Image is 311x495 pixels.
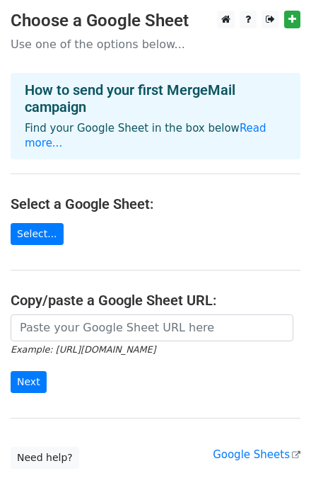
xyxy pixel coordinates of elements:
[11,37,300,52] p: Use one of the options below...
[11,292,300,309] h4: Copy/paste a Google Sheet URL:
[11,314,293,341] input: Paste your Google Sheet URL here
[11,344,155,355] small: Example: [URL][DOMAIN_NAME]
[11,11,300,31] h3: Choose a Google Sheet
[213,448,300,461] a: Google Sheets
[25,121,286,151] p: Find your Google Sheet in the box below
[11,371,47,393] input: Next
[11,195,300,212] h4: Select a Google Sheet:
[11,223,64,245] a: Select...
[25,122,266,149] a: Read more...
[25,81,286,115] h4: How to send your first MergeMail campaign
[240,427,311,495] iframe: Chat Widget
[11,447,79,469] a: Need help?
